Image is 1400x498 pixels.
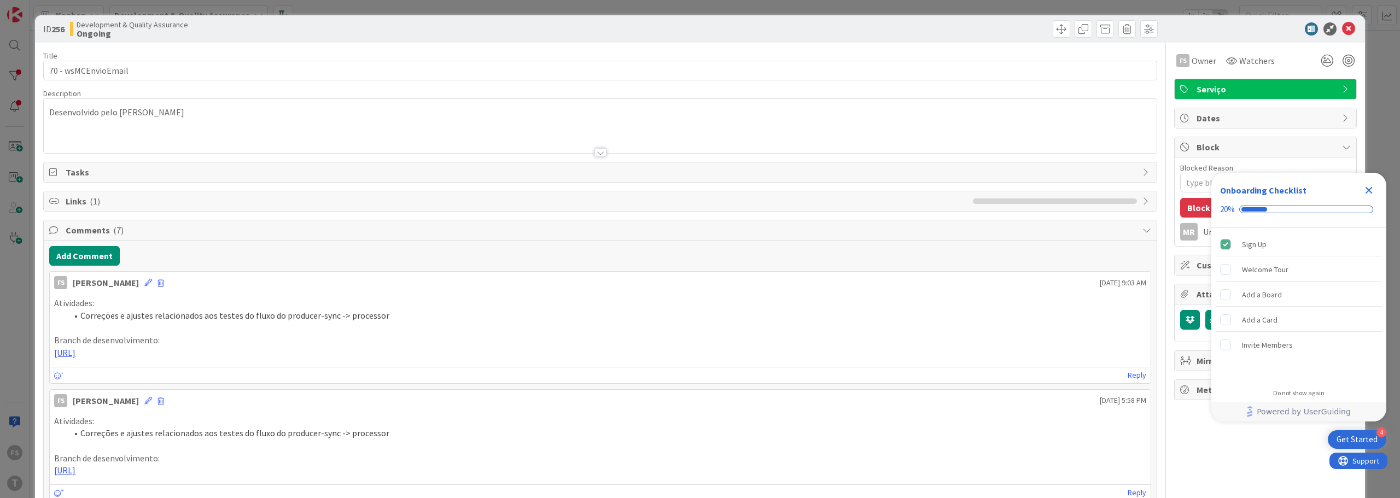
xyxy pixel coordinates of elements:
[1242,338,1293,351] div: Invite Members
[54,297,1146,309] p: Atividades:
[1217,402,1381,421] a: Powered by UserGuiding
[54,415,1146,427] p: Atividades:
[77,29,188,38] b: Ongoing
[54,394,67,407] div: FS
[54,465,75,476] a: [URL]
[77,20,188,29] span: Development & Quality Assurance
[1220,204,1235,214] div: 20%
[66,195,967,208] span: Links
[90,196,100,207] span: ( 1 )
[1242,263,1288,276] div: Welcome Tour
[1197,140,1337,154] span: Block
[43,61,1157,80] input: type card name here...
[1211,173,1386,421] div: Checklist Container
[1216,333,1382,357] div: Invite Members is incomplete.
[1242,288,1282,301] div: Add a Board
[1242,313,1277,326] div: Add a Card
[1337,434,1378,445] div: Get Started
[113,225,124,236] span: ( 7 )
[49,246,120,266] button: Add Comment
[1220,204,1378,214] div: Checklist progress: 20%
[1257,405,1351,418] span: Powered by UserGuiding
[73,394,139,407] div: [PERSON_NAME]
[1203,227,1351,237] div: Unblocked by [PERSON_NAME]
[1376,427,1386,437] div: 4
[1197,83,1337,96] span: Serviço
[1216,257,1382,282] div: Welcome Tour is incomplete.
[66,166,1137,179] span: Tasks
[1180,198,1217,218] button: Block
[49,106,1151,119] p: Desenvolvido pelo [PERSON_NAME]
[1220,184,1306,197] div: Onboarding Checklist
[1360,181,1378,199] div: Close Checklist
[1197,259,1337,272] span: Custom Fields
[23,2,50,15] span: Support
[43,22,65,36] span: ID
[1180,223,1198,241] div: MR
[67,309,1146,322] li: Correções e ajustes relacionados aos testes do fluxo do producer-sync -> processor
[1328,430,1386,449] div: Open Get Started checklist, remaining modules: 4
[1211,228,1386,382] div: Checklist items
[73,276,139,289] div: [PERSON_NAME]
[1197,288,1337,301] span: Attachments
[1197,383,1337,396] span: Metrics
[54,276,67,289] div: FS
[54,347,75,358] a: [URL]
[43,89,81,98] span: Description
[54,452,1146,465] p: Branch de desenvolvimento:
[54,334,1146,347] p: Branch de desenvolvimento:
[51,24,65,34] b: 256
[1216,283,1382,307] div: Add a Board is incomplete.
[1211,402,1386,421] div: Footer
[1197,112,1337,125] span: Dates
[43,51,57,61] label: Title
[1128,368,1146,382] a: Reply
[1273,389,1325,397] div: Do not show again
[1197,354,1337,367] span: Mirrors
[1239,54,1275,67] span: Watchers
[1242,238,1267,251] div: Sign Up
[1216,232,1382,256] div: Sign Up is complete.
[1100,277,1146,289] span: [DATE] 9:03 AM
[66,224,1137,237] span: Comments
[1100,395,1146,406] span: [DATE] 5:58 PM
[1216,308,1382,332] div: Add a Card is incomplete.
[1180,163,1233,173] label: Blocked Reason
[1176,54,1189,67] div: FS
[67,427,1146,440] li: Correções e ajustes relacionados aos testes do fluxo do producer-sync -> processor
[1192,54,1216,67] span: Owner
